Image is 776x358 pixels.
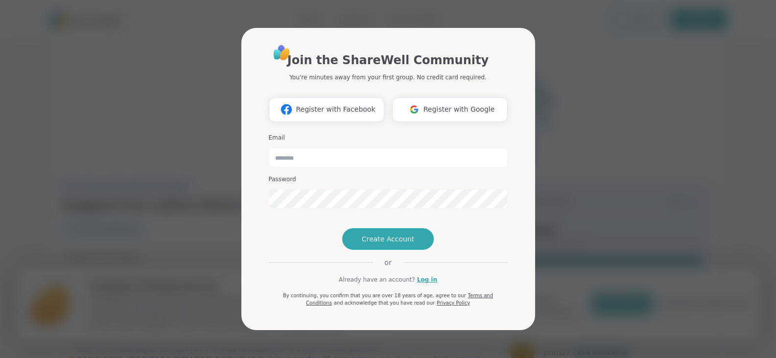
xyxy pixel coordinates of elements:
[373,258,403,267] span: or
[405,100,423,119] img: ShareWell Logomark
[339,275,415,284] span: Already have an account?
[283,293,466,298] span: By continuing, you confirm that you are over 18 years of age, agree to our
[296,104,375,115] span: Register with Facebook
[269,175,508,184] h3: Password
[417,275,437,284] a: Log in
[342,228,434,250] button: Create Account
[271,42,293,64] img: ShareWell Logo
[423,104,495,115] span: Register with Google
[287,51,489,69] h1: Join the ShareWell Community
[362,234,415,244] span: Create Account
[269,97,384,122] button: Register with Facebook
[334,300,435,306] span: and acknowledge that you have read our
[392,97,508,122] button: Register with Google
[437,300,470,306] a: Privacy Policy
[277,100,296,119] img: ShareWell Logomark
[289,73,486,82] p: You're minutes away from your first group. No credit card required.
[269,134,508,142] h3: Email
